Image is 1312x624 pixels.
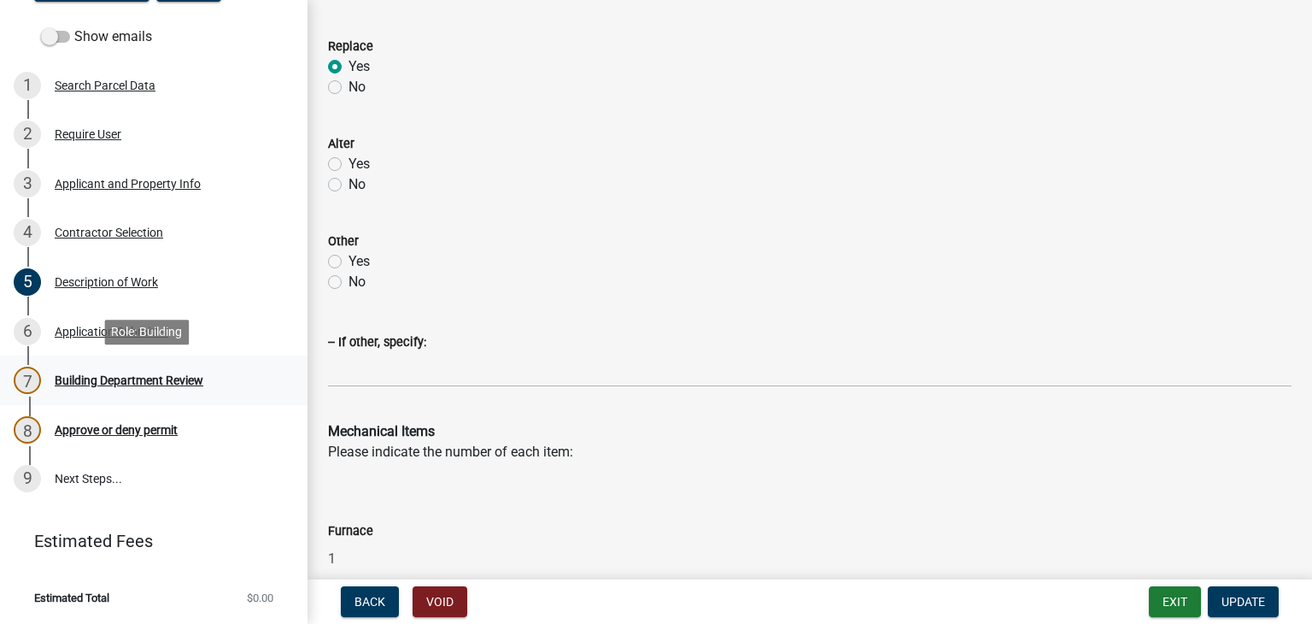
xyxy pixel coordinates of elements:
div: Applicant and Property Info [55,178,201,190]
button: Void [413,586,467,617]
label: Other [328,236,359,248]
label: No [348,77,366,97]
label: Yes [348,251,370,272]
div: Require User [55,128,121,140]
div: Application Submittal [55,326,168,338]
div: Role: Building [104,320,189,344]
label: Replace [328,41,373,53]
div: 2 [14,121,41,148]
label: -- If other, specify: [328,337,426,349]
div: 4 [14,219,41,246]
span: Update [1221,595,1265,609]
span: Back [354,595,385,609]
div: Building Department Review [55,374,203,386]
div: 8 [14,416,41,444]
div: Description of Work [55,276,158,288]
div: Contractor Selection [55,227,163,238]
a: Estimated Fees [14,524,280,558]
div: 7 [14,367,41,394]
span: Estimated Total [34,592,109,603]
div: 6 [14,318,41,345]
label: No [348,174,366,195]
button: Back [341,586,399,617]
div: Search Parcel Data [55,79,155,91]
div: 3 [14,170,41,197]
button: Exit [1149,586,1201,617]
div: Approve or deny permit [55,424,178,436]
label: Yes [348,154,370,174]
div: 9 [14,465,41,492]
div: 1 [14,72,41,99]
div: Please indicate the number of each item: [328,401,1291,483]
b: Mechanical Items [328,423,435,439]
button: Update [1208,586,1279,617]
label: Furnace [328,526,373,538]
label: No [348,272,366,292]
div: 5 [14,268,41,296]
label: Alter [328,138,354,150]
label: Yes [348,56,370,77]
span: $0.00 [247,592,273,603]
label: Show emails [41,26,152,47]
